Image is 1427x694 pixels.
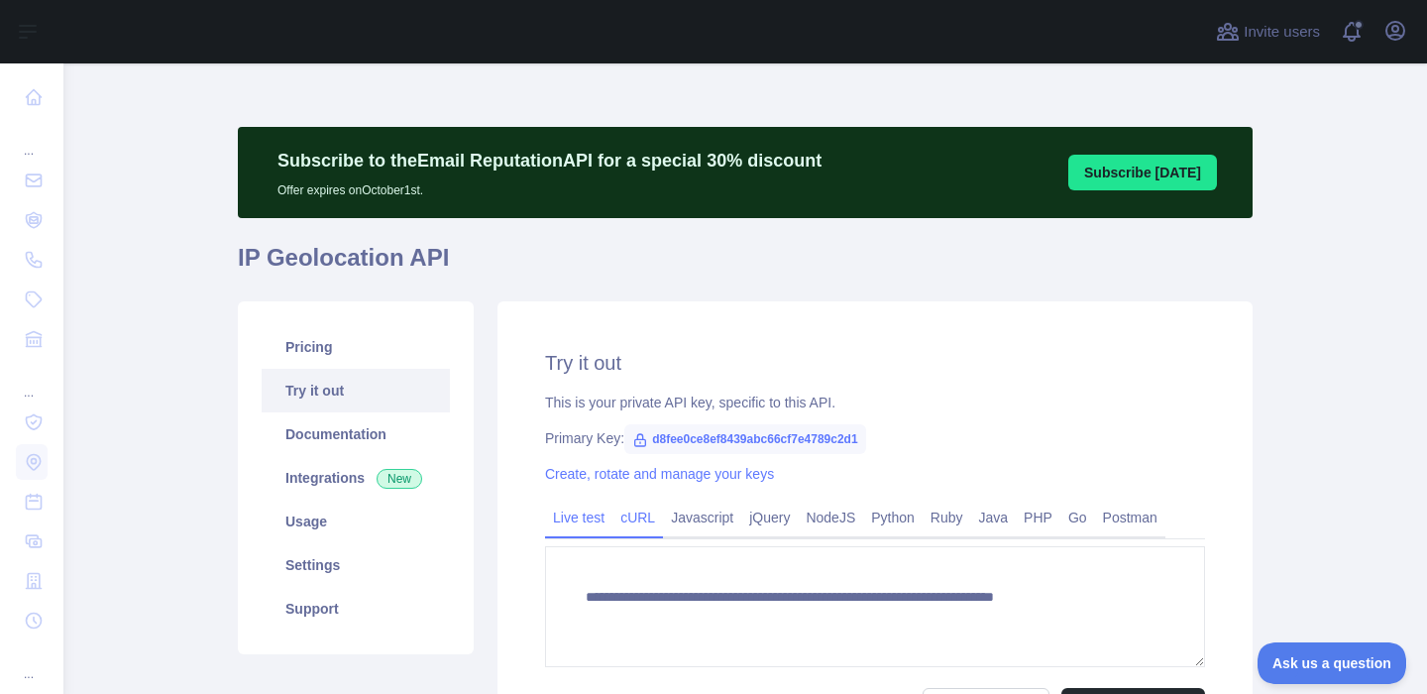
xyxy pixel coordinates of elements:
[545,349,1205,377] h2: Try it out
[1095,502,1165,533] a: Postman
[377,469,422,489] span: New
[262,543,450,587] a: Settings
[1258,642,1407,684] iframe: Toggle Customer Support
[1016,502,1060,533] a: PHP
[277,147,822,174] p: Subscribe to the Email Reputation API for a special 30 % discount
[624,424,866,454] span: d8fee0ce8ef8439abc66cf7e4789c2d1
[16,642,48,682] div: ...
[262,325,450,369] a: Pricing
[1068,155,1217,190] button: Subscribe [DATE]
[1060,502,1095,533] a: Go
[545,428,1205,448] div: Primary Key:
[238,242,1253,289] h1: IP Geolocation API
[545,393,1205,412] div: This is your private API key, specific to this API.
[923,502,971,533] a: Ruby
[663,502,741,533] a: Javascript
[798,502,863,533] a: NodeJS
[1212,16,1324,48] button: Invite users
[16,361,48,401] div: ...
[16,119,48,159] div: ...
[612,502,663,533] a: cURL
[262,412,450,456] a: Documentation
[545,502,612,533] a: Live test
[1244,21,1320,44] span: Invite users
[863,502,923,533] a: Python
[741,502,798,533] a: jQuery
[262,369,450,412] a: Try it out
[277,174,822,198] p: Offer expires on October 1st.
[262,500,450,543] a: Usage
[971,502,1017,533] a: Java
[262,587,450,631] a: Support
[262,456,450,500] a: Integrations New
[545,466,774,482] a: Create, rotate and manage your keys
